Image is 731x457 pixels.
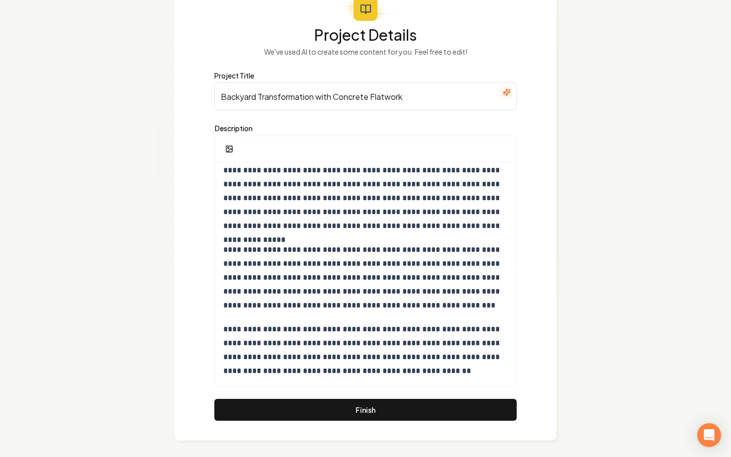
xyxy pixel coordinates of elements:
label: Description [215,125,516,132]
label: Project Title [214,71,517,80]
div: Open Intercom Messenger [697,423,721,447]
input: i.e. Landscape Design, Kitchen Remodel, etc. [214,82,517,110]
p: We've used AI to create some content for you. Feel free to edit! [214,47,517,57]
button: Add Image [219,140,239,158]
h1: Project Details [214,27,517,43]
button: Finish [214,399,517,421]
